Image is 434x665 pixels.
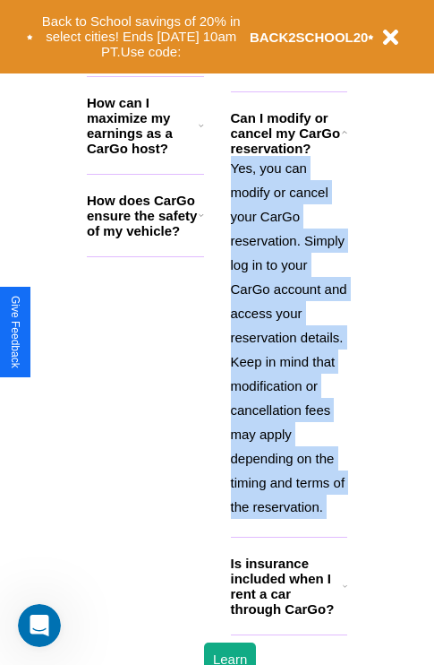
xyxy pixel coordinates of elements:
[231,556,343,617] h3: Is insurance included when I rent a car through CarGo?
[250,30,369,45] b: BACK2SCHOOL20
[231,110,342,156] h3: Can I modify or cancel my CarGo reservation?
[87,95,199,156] h3: How can I maximize my earnings as a CarGo host?
[18,604,61,647] iframe: Intercom live chat
[9,296,21,368] div: Give Feedback
[87,193,199,238] h3: How does CarGo ensure the safety of my vehicle?
[231,156,348,519] p: Yes, you can modify or cancel your CarGo reservation. Simply log in to your CarGo account and acc...
[33,9,250,65] button: Back to School savings of 20% in select cities! Ends [DATE] 10am PT.Use code:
